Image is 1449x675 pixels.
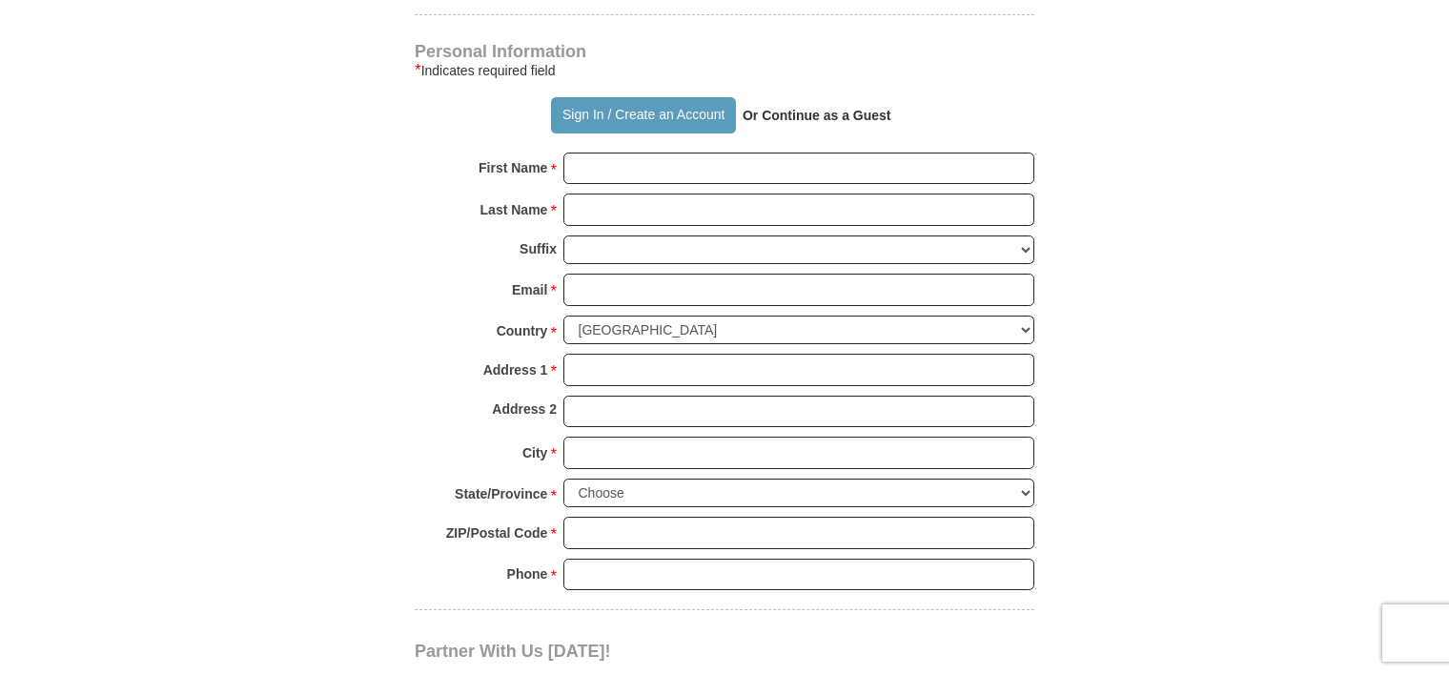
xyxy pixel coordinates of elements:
[415,642,611,661] span: Partner With Us [DATE]!
[520,235,557,262] strong: Suffix
[480,196,548,223] strong: Last Name
[507,561,548,587] strong: Phone
[551,97,735,133] button: Sign In / Create an Account
[512,276,547,303] strong: Email
[492,396,557,422] strong: Address 2
[483,357,548,383] strong: Address 1
[479,154,547,181] strong: First Name
[415,44,1034,59] h4: Personal Information
[522,440,547,466] strong: City
[497,317,548,344] strong: Country
[743,108,891,123] strong: Or Continue as a Guest
[446,520,548,546] strong: ZIP/Postal Code
[415,59,1034,82] div: Indicates required field
[455,481,547,507] strong: State/Province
